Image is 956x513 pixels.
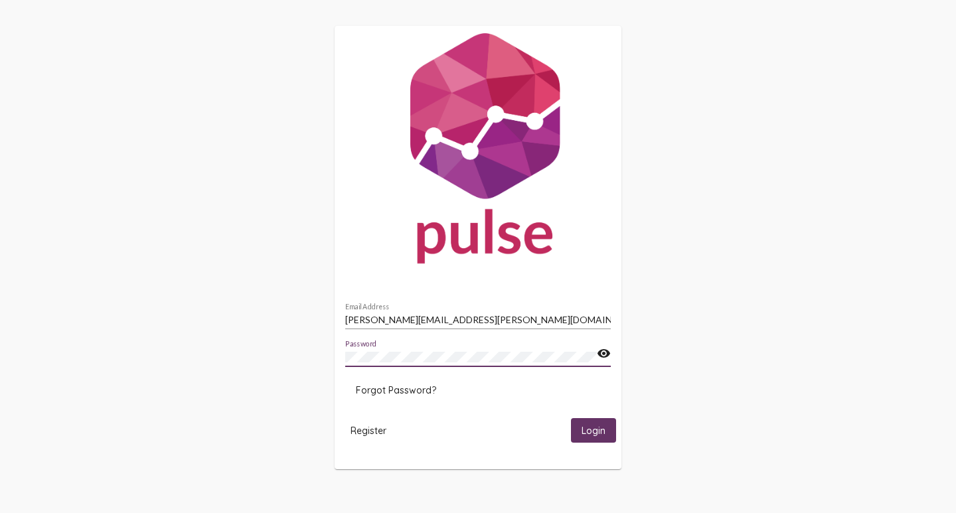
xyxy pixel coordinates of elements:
[335,26,621,277] img: Pulse For Good Logo
[597,346,611,362] mat-icon: visibility
[356,384,436,396] span: Forgot Password?
[340,418,397,443] button: Register
[345,378,447,402] button: Forgot Password?
[351,425,386,437] span: Register
[582,425,605,437] span: Login
[571,418,616,443] button: Login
